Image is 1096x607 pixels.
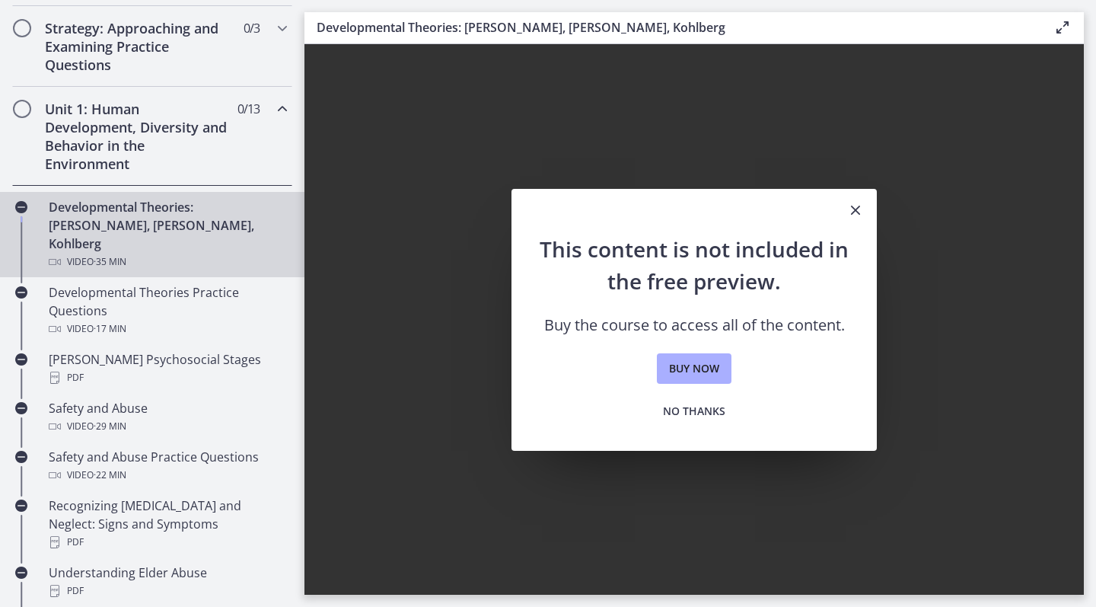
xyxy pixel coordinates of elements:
span: · 35 min [94,253,126,271]
div: Developmental Theories: [PERSON_NAME], [PERSON_NAME], Kohlberg [49,198,286,271]
div: Video [49,466,286,484]
button: No thanks [651,396,738,426]
span: · 22 min [94,466,126,484]
div: Safety and Abuse [49,399,286,436]
div: PDF [49,582,286,600]
div: Video [49,253,286,271]
div: Video [49,320,286,338]
div: Video [49,417,286,436]
span: 0 / 13 [237,100,260,118]
span: No thanks [663,402,725,420]
span: · 29 min [94,417,126,436]
a: Buy now [657,353,731,384]
h2: Strategy: Approaching and Examining Practice Questions [45,19,231,74]
div: Developmental Theories Practice Questions [49,283,286,338]
div: [PERSON_NAME] Psychosocial Stages [49,350,286,387]
span: 0 / 3 [244,19,260,37]
h2: Unit 1: Human Development, Diversity and Behavior in the Environment [45,100,231,173]
h2: This content is not included in the free preview. [536,233,852,297]
p: Buy the course to access all of the content. [536,315,852,335]
button: Close [834,189,877,233]
div: Safety and Abuse Practice Questions [49,448,286,484]
span: Buy now [669,359,719,378]
div: Recognizing [MEDICAL_DATA] and Neglect: Signs and Symptoms [49,497,286,551]
div: PDF [49,369,286,387]
div: Understanding Elder Abuse [49,564,286,600]
h3: Developmental Theories: [PERSON_NAME], [PERSON_NAME], Kohlberg [317,18,1029,37]
div: PDF [49,533,286,551]
span: · 17 min [94,320,126,338]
